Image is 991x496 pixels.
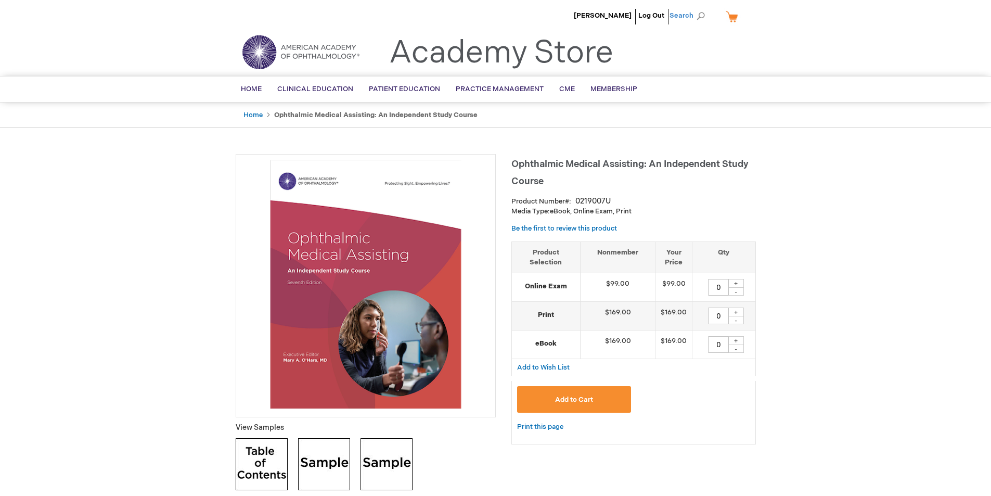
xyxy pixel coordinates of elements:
[298,438,350,490] img: Click to view
[559,85,575,93] span: CME
[655,302,692,330] td: $169.00
[241,160,490,409] img: Ophthalmic Medical Assisting: An Independent Study Course
[511,224,617,233] a: Be the first to review this product
[692,241,755,273] th: Qty
[236,423,496,433] p: View Samples
[369,85,440,93] span: Patient Education
[512,241,581,273] th: Product Selection
[728,316,744,324] div: -
[236,438,288,490] img: Click to view
[581,241,655,273] th: Nonmember
[517,421,563,434] a: Print this page
[277,85,353,93] span: Clinical Education
[243,111,263,119] a: Home
[655,273,692,302] td: $99.00
[361,438,413,490] img: Click to view
[581,330,655,359] td: $169.00
[517,386,632,413] button: Add to Cart
[517,363,570,372] a: Add to Wish List
[574,11,632,20] a: [PERSON_NAME]
[590,85,637,93] span: Membership
[511,207,550,215] strong: Media Type:
[581,273,655,302] td: $99.00
[728,336,744,345] div: +
[655,330,692,359] td: $169.00
[728,287,744,296] div: -
[511,197,571,206] strong: Product Number
[581,302,655,330] td: $169.00
[708,279,729,296] input: Qty
[517,282,575,291] strong: Online Exam
[517,339,575,349] strong: eBook
[517,310,575,320] strong: Print
[274,111,478,119] strong: Ophthalmic Medical Assisting: An Independent Study Course
[670,5,709,26] span: Search
[728,345,744,353] div: -
[708,308,729,324] input: Qty
[555,396,593,404] span: Add to Cart
[728,279,744,288] div: +
[728,308,744,316] div: +
[638,11,664,20] a: Log Out
[655,241,692,273] th: Your Price
[511,207,756,217] p: eBook, Online Exam, Print
[389,34,613,72] a: Academy Store
[241,85,262,93] span: Home
[456,85,544,93] span: Practice Management
[708,336,729,353] input: Qty
[575,196,611,207] div: 0219007U
[511,159,749,187] span: Ophthalmic Medical Assisting: An Independent Study Course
